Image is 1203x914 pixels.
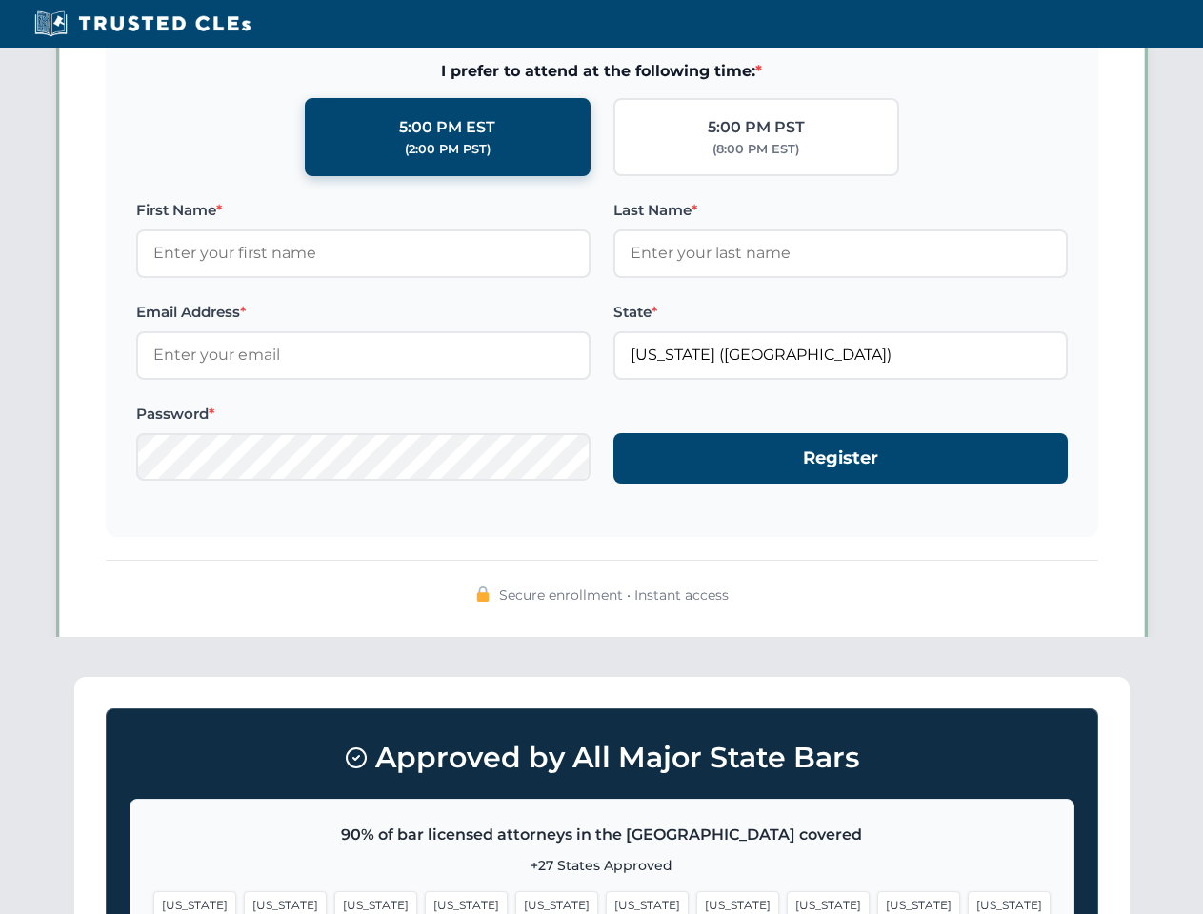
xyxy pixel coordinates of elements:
[613,331,1068,379] input: Florida (FL)
[153,855,1051,876] p: +27 States Approved
[136,331,591,379] input: Enter your email
[136,59,1068,84] span: I prefer to attend at the following time:
[712,140,799,159] div: (8:00 PM EST)
[136,199,591,222] label: First Name
[613,433,1068,484] button: Register
[130,732,1074,784] h3: Approved by All Major State Bars
[399,115,495,140] div: 5:00 PM EST
[475,586,491,602] img: 🔒
[153,823,1051,847] p: 90% of bar licensed attorneys in the [GEOGRAPHIC_DATA] covered
[499,585,729,606] span: Secure enrollment • Instant access
[29,10,256,38] img: Trusted CLEs
[136,229,591,277] input: Enter your first name
[136,403,591,426] label: Password
[405,140,491,159] div: (2:00 PM PST)
[708,115,805,140] div: 5:00 PM PST
[613,199,1068,222] label: Last Name
[613,229,1068,277] input: Enter your last name
[613,301,1068,324] label: State
[136,301,591,324] label: Email Address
